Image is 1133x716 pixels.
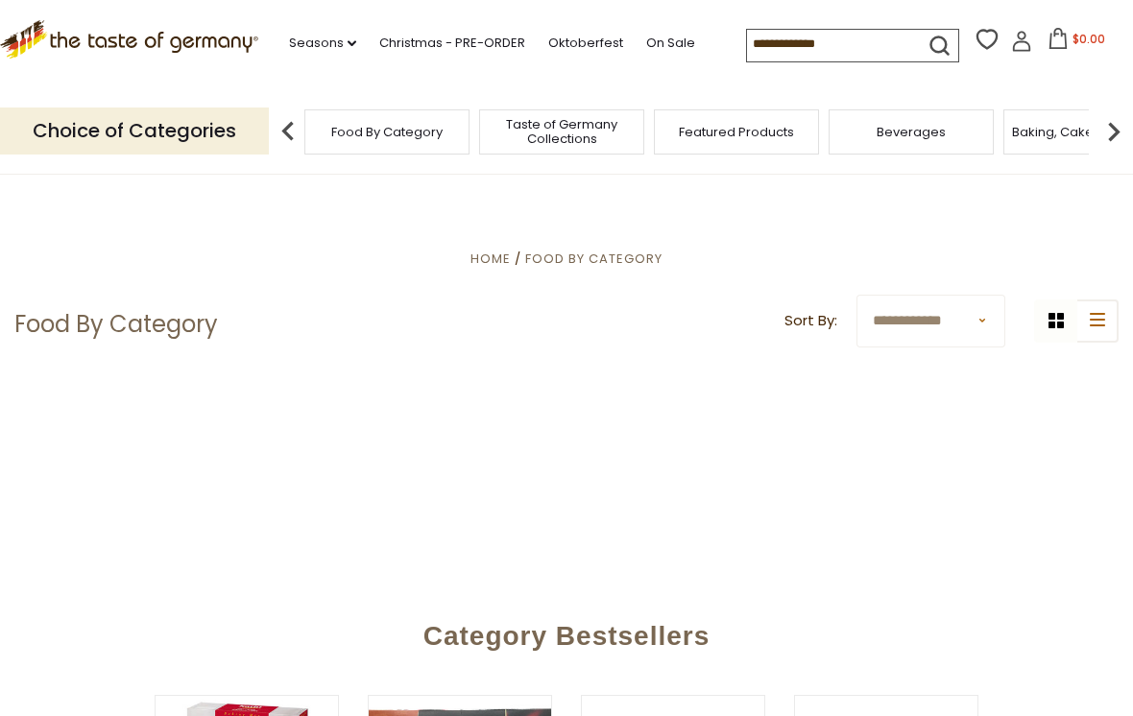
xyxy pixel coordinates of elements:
a: Christmas - PRE-ORDER [379,33,525,54]
a: Food By Category [331,125,443,139]
div: Category Bestsellers [34,592,1098,671]
span: $0.00 [1073,31,1105,47]
a: Beverages [877,125,946,139]
h1: Food By Category [14,310,218,339]
img: previous arrow [269,112,307,151]
a: On Sale [646,33,695,54]
a: Featured Products [679,125,794,139]
label: Sort By: [784,309,837,333]
a: Food By Category [525,250,663,268]
a: Oktoberfest [548,33,623,54]
a: Home [470,250,511,268]
img: next arrow [1095,112,1133,151]
a: Seasons [289,33,356,54]
a: Taste of Germany Collections [485,117,639,146]
button: $0.00 [1036,28,1118,57]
